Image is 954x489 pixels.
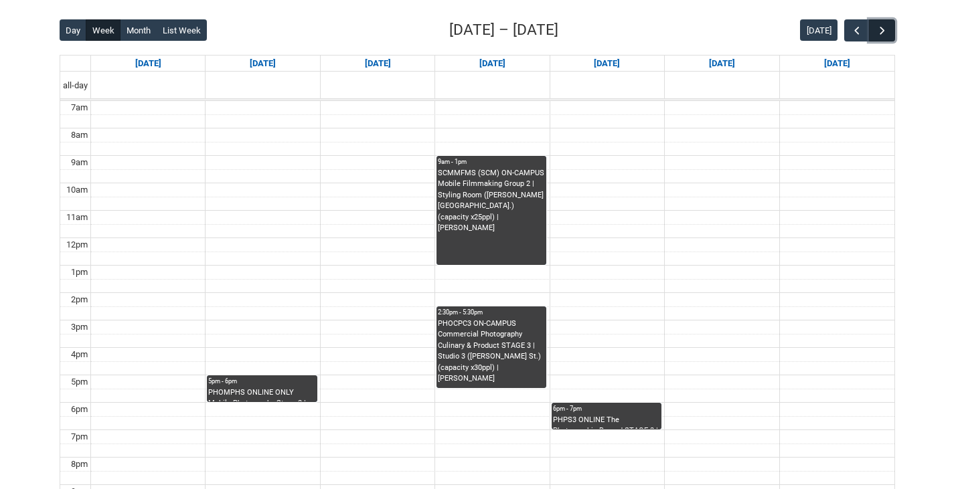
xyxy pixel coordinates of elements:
a: Go to September 18, 2025 [591,56,623,72]
div: 7am [68,101,90,114]
h2: [DATE] – [DATE] [449,19,558,41]
div: 12pm [64,238,90,252]
div: 5pm [68,375,90,389]
div: 6pm [68,403,90,416]
a: Go to September 14, 2025 [133,56,164,72]
button: Next Week [869,19,894,41]
button: Day [60,19,87,41]
div: 7pm [68,430,90,444]
div: 8pm [68,458,90,471]
a: Go to September 16, 2025 [362,56,394,72]
div: 4pm [68,348,90,361]
div: 10am [64,183,90,197]
button: Week [86,19,121,41]
div: 2pm [68,293,90,306]
div: 3pm [68,320,90,334]
button: List Week [156,19,207,41]
div: PHOMPHS ONLINE ONLY Mobile Photography Stage 3 | Online | [PERSON_NAME] [PERSON_NAME] [208,387,315,402]
div: 6pm - 7pm [553,404,660,413]
span: all-day [60,79,90,92]
div: 2:30pm - 5:30pm [438,308,545,317]
button: [DATE] [800,19,838,41]
a: Go to September 20, 2025 [821,56,853,72]
div: PHPS3 ONLINE The Photographic Record STAGE 3 | Online | [PERSON_NAME] [553,415,660,429]
button: Month [120,19,157,41]
div: 5pm - 6pm [208,377,315,386]
a: Go to September 17, 2025 [477,56,508,72]
div: 1pm [68,266,90,279]
div: 9am [68,156,90,169]
div: 8am [68,128,90,142]
button: Previous Week [844,19,870,41]
a: Go to September 19, 2025 [706,56,738,72]
div: 9am - 1pm [438,157,545,167]
div: PHOCPC3 ON-CAMPUS Commercial Photography Culinary & Product STAGE 3 | Studio 3 ([PERSON_NAME] St.... [438,318,545,385]
div: SCMMFMS (SCM) ON-CAMPUS Mobile Filmmaking Group 2 | Styling Room ([PERSON_NAME][GEOGRAPHIC_DATA].... [438,168,545,234]
a: Go to September 15, 2025 [247,56,279,72]
div: 11am [64,211,90,224]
